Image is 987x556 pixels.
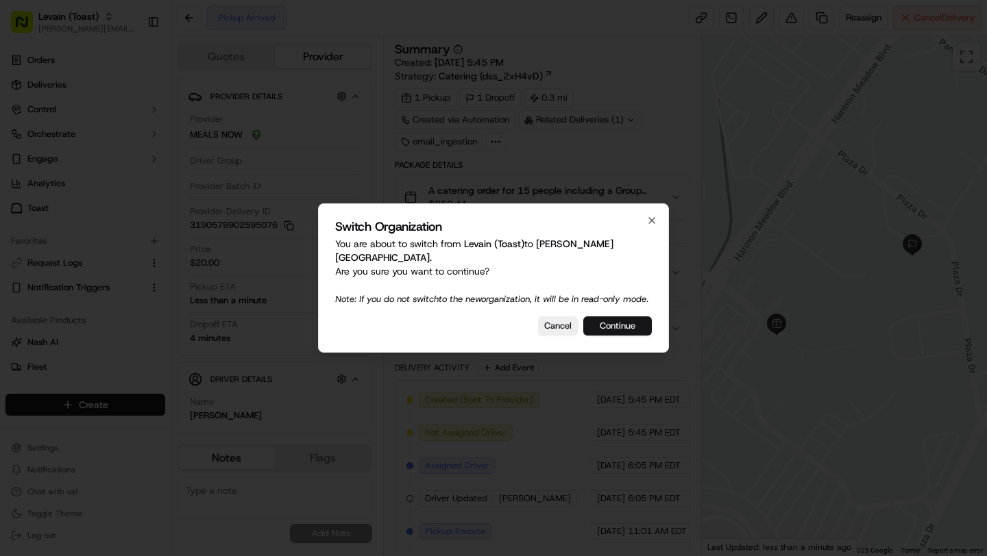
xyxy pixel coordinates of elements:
button: Continue [583,316,652,336]
span: Pylon [136,48,166,58]
a: Powered byPylon [97,47,166,58]
h2: Switch Organization [335,220,652,233]
p: You are about to switch from to . Are you sure you want to continue? [335,237,652,305]
span: Levain (Toast) [464,238,524,250]
button: Cancel [538,316,578,336]
span: Note: If you do not switch to the new organization, it will be in read-only mode. [335,293,648,305]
